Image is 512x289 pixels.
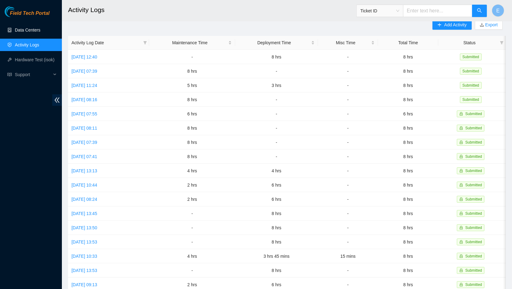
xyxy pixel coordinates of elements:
[318,221,378,235] td: -
[149,178,235,192] td: 2 hrs
[235,50,318,64] td: 8 hrs
[465,183,482,187] span: Submitted
[459,240,463,244] span: lock
[318,235,378,249] td: -
[5,11,49,19] a: Akamai TechnologiesField Tech Portal
[235,164,318,178] td: 4 hrs
[235,93,318,107] td: -
[235,64,318,78] td: -
[465,211,482,216] span: Submitted
[149,135,235,149] td: 8 hrs
[235,121,318,135] td: -
[484,22,498,27] a: Export
[235,135,318,149] td: -
[500,41,504,45] span: filter
[459,283,463,287] span: lock
[149,149,235,164] td: 8 hrs
[71,83,97,88] a: [DATE] 11:24
[459,169,463,173] span: lock
[318,149,378,164] td: -
[142,38,148,47] span: filter
[444,21,467,28] span: Add Activity
[460,68,482,75] span: Submitted
[378,107,438,121] td: 6 hrs
[460,54,482,60] span: Submitted
[71,211,97,216] a: [DATE] 13:45
[235,221,318,235] td: 8 hrs
[71,97,97,102] a: [DATE] 08:16
[71,183,97,188] a: [DATE] 10:44
[149,206,235,221] td: -
[71,268,97,273] a: [DATE] 13:53
[71,111,97,116] a: [DATE] 07:55
[71,126,97,131] a: [DATE] 08:11
[149,107,235,121] td: 6 hrs
[378,36,438,50] th: Total Time
[235,149,318,164] td: -
[149,64,235,78] td: 8 hrs
[460,82,482,89] span: Submitted
[497,7,500,15] span: E
[15,28,40,32] a: Data Centers
[378,164,438,178] td: 8 hrs
[15,57,54,62] a: Hardware Test (isok)
[235,263,318,278] td: 8 hrs
[378,263,438,278] td: 8 hrs
[465,254,482,258] span: Submitted
[149,93,235,107] td: 8 hrs
[149,50,235,64] td: -
[235,249,318,263] td: 3 hrs 45 mins
[149,121,235,135] td: 8 hrs
[459,126,463,130] span: lock
[71,225,97,230] a: [DATE] 13:50
[235,178,318,192] td: 6 hrs
[318,192,378,206] td: -
[71,140,97,145] a: [DATE] 07:39
[378,221,438,235] td: 8 hrs
[318,50,378,64] td: -
[71,69,97,74] a: [DATE] 07:39
[15,68,51,81] span: Support
[318,249,378,263] td: 15 mins
[235,235,318,249] td: 8 hrs
[460,96,482,103] span: Submitted
[149,221,235,235] td: -
[10,11,49,16] span: Field Tech Portal
[378,249,438,263] td: 8 hrs
[378,135,438,149] td: 8 hrs
[465,126,482,130] span: Submitted
[149,263,235,278] td: -
[492,4,504,17] button: E
[143,41,147,45] span: filter
[465,112,482,116] span: Submitted
[318,107,378,121] td: -
[318,206,378,221] td: -
[442,39,497,46] span: Status
[378,235,438,249] td: 8 hrs
[459,155,463,158] span: lock
[71,154,97,159] a: [DATE] 07:41
[378,121,438,135] td: 8 hrs
[360,6,399,15] span: Ticket ID
[318,263,378,278] td: -
[7,72,12,77] span: read
[378,206,438,221] td: 8 hrs
[318,64,378,78] td: -
[71,54,97,59] a: [DATE] 12:40
[459,140,463,144] span: lock
[378,50,438,64] td: 8 hrs
[71,282,97,287] a: [DATE] 09:13
[459,254,463,258] span: lock
[52,94,62,106] span: double-left
[378,93,438,107] td: 8 hrs
[318,178,378,192] td: -
[235,206,318,221] td: 8 hrs
[459,197,463,201] span: lock
[432,20,471,30] button: plusAdd Activity
[71,39,141,46] span: Activity Log Date
[149,78,235,93] td: 5 hrs
[459,112,463,116] span: lock
[318,121,378,135] td: -
[318,164,378,178] td: -
[378,178,438,192] td: 8 hrs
